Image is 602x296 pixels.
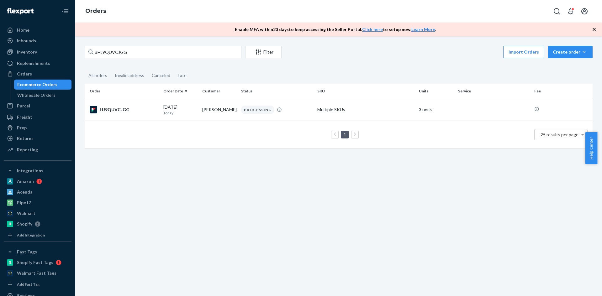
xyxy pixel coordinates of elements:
div: Inbounds [17,38,36,44]
div: Shopify [17,221,32,227]
div: Prep [17,125,27,131]
div: Invalid address [115,67,144,84]
a: Amazon [4,176,71,186]
a: Parcel [4,101,71,111]
div: HJ9QUVCJGG [90,106,158,113]
th: Status [239,84,315,99]
th: SKU [315,84,416,99]
td: Multiple SKUs [315,99,416,121]
th: Units [416,84,455,99]
div: Home [17,27,29,33]
a: Add Fast Tag [4,281,71,288]
a: Orders [85,8,106,14]
button: Filter [245,46,282,58]
button: Integrations [4,166,71,176]
a: Wholesale Orders [14,90,72,100]
div: Customer [202,88,236,94]
div: Returns [17,135,34,142]
a: Acenda [4,187,71,197]
div: [DATE] [163,104,197,116]
div: Walmart [17,210,35,216]
a: Click here [362,27,383,32]
a: Learn More [411,27,435,32]
div: Canceled [152,67,170,84]
a: Reporting [4,145,71,155]
a: Shopify [4,219,71,229]
button: Open account menu [578,5,591,18]
th: Fee [532,84,593,99]
div: Orders [17,71,32,77]
a: Replenishments [4,58,71,68]
button: Fast Tags [4,247,71,257]
th: Service [456,84,532,99]
img: Flexport logo [7,8,34,14]
a: Prep [4,123,71,133]
a: Ecommerce Orders [14,80,72,90]
span: 25 results per page [541,132,578,137]
td: 3 units [416,99,455,121]
div: PROCESSING [241,106,274,114]
td: [PERSON_NAME] [200,99,239,121]
div: Amazon [17,178,34,184]
button: Open Search Box [551,5,563,18]
div: All orders [88,67,107,84]
div: Add Fast Tag [17,282,40,287]
div: Wholesale Orders [17,92,55,98]
a: Returns [4,133,71,143]
th: Order [85,84,161,99]
a: Walmart Fast Tags [4,268,71,278]
div: Inventory [17,49,37,55]
div: Add Integration [17,232,45,238]
div: Ecommerce Orders [17,81,57,88]
th: Order Date [161,84,200,99]
button: Create order [548,46,593,58]
div: Pipe17 [17,200,31,206]
button: Open notifications [564,5,577,18]
a: Add Integration [4,231,71,239]
a: Orders [4,69,71,79]
div: Reporting [17,147,38,153]
div: Filter [246,49,281,55]
a: Home [4,25,71,35]
a: Inbounds [4,36,71,46]
a: Page 1 is your current page [342,132,347,137]
div: Fast Tags [17,249,37,255]
div: Late [178,67,187,84]
div: Replenishments [17,60,50,66]
div: Integrations [17,168,43,174]
p: Enable MFA within 23 days to keep accessing the Seller Portal. to setup now. . [235,26,436,33]
ol: breadcrumbs [80,2,111,20]
p: Today [163,110,197,116]
a: Shopify Fast Tags [4,257,71,267]
div: Shopify Fast Tags [17,259,53,266]
a: Walmart [4,208,71,218]
div: Acenda [17,189,33,195]
input: Search orders [85,46,241,58]
div: Parcel [17,103,30,109]
a: Inventory [4,47,71,57]
button: Close Navigation [59,5,71,18]
a: Freight [4,112,71,122]
button: Help Center [585,132,597,164]
div: Create order [553,49,588,55]
div: Freight [17,114,32,120]
button: Import Orders [503,46,544,58]
a: Pipe17 [4,198,71,208]
div: Walmart Fast Tags [17,270,56,276]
